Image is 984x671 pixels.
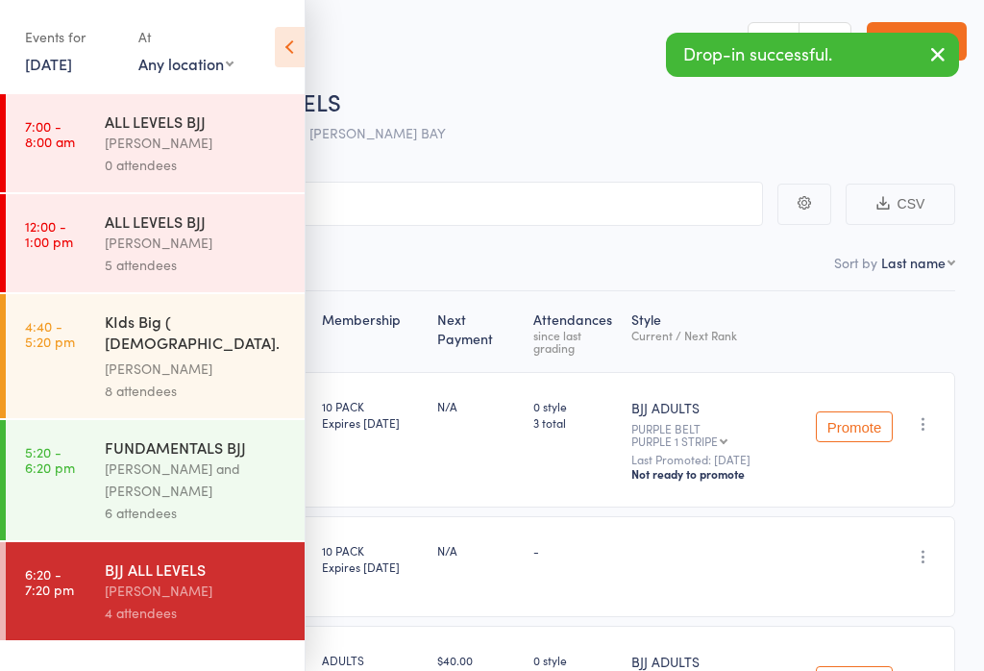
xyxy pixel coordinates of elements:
div: ALL LEVELS BJJ [105,211,288,232]
div: Style [624,300,808,363]
div: 8 attendees [105,380,288,402]
div: [PERSON_NAME] [105,232,288,254]
a: Exit roll call [867,22,967,61]
div: N/A [437,398,518,414]
div: Membership [314,300,430,363]
div: Atten­dances [526,300,624,363]
div: - [533,542,616,559]
div: 0 attendees [105,154,288,176]
div: KIds Big ( [DEMOGRAPHIC_DATA]. - [DEMOGRAPHIC_DATA].) [105,311,288,358]
a: 6:20 -7:20 pmBJJ ALL LEVELS[PERSON_NAME]4 attendees [6,542,305,640]
div: since last grading [533,329,616,354]
div: N/A [437,542,518,559]
a: 7:00 -8:00 amALL LEVELS BJJ[PERSON_NAME]0 attendees [6,94,305,192]
a: 12:00 -1:00 pmALL LEVELS BJJ[PERSON_NAME]5 attendees [6,194,305,292]
div: Events for [25,21,119,53]
div: BJJ ADULTS [631,652,800,671]
div: Next Payment [430,300,526,363]
div: [PERSON_NAME] [105,580,288,602]
div: 4 attendees [105,602,288,624]
time: 7:00 - 8:00 am [25,118,75,149]
div: Any location [138,53,234,74]
div: PURPLE BELT [631,422,800,447]
div: BJJ ALL LEVELS [105,559,288,580]
span: 3 total [533,414,616,431]
div: 10 PACK [322,398,422,431]
time: 12:00 - 1:00 pm [25,218,73,249]
div: Current / Next Rank [631,329,800,341]
span: 0 style [533,652,616,668]
div: Not ready to promote [631,466,800,482]
div: 10 PACK [322,542,422,575]
div: 6 attendees [105,502,288,524]
div: 5 attendees [105,254,288,276]
div: Expires [DATE] [322,559,422,575]
div: BJJ ADULTS [631,398,800,417]
div: [PERSON_NAME] [105,132,288,154]
time: 4:40 - 5:20 pm [25,318,75,349]
small: Last Promoted: [DATE] [631,453,800,466]
a: 5:20 -6:20 pmFUNDAMENTALS BJJ[PERSON_NAME] and [PERSON_NAME]6 attendees [6,420,305,540]
div: [PERSON_NAME] [105,358,288,380]
time: 5:20 - 6:20 pm [25,444,75,475]
div: Last name [881,253,946,272]
div: ALL LEVELS BJJ [105,111,288,132]
div: Drop-in successful. [666,33,959,77]
button: Promote [816,411,893,442]
label: Sort by [834,253,877,272]
span: 0 style [533,398,616,414]
button: CSV [846,184,955,225]
div: At [138,21,234,53]
a: 4:40 -5:20 pmKIds Big ( [DEMOGRAPHIC_DATA]. - [DEMOGRAPHIC_DATA].)[PERSON_NAME]8 attendees [6,294,305,418]
div: [PERSON_NAME] and [PERSON_NAME] [105,458,288,502]
div: Expires [DATE] [322,414,422,431]
time: 6:20 - 7:20 pm [25,566,74,597]
div: PURPLE 1 STRIPE [631,435,718,447]
span: [PERSON_NAME] BAY [309,123,446,142]
input: Search by name [29,182,763,226]
a: [DATE] [25,53,72,74]
div: FUNDAMENTALS BJJ [105,436,288,458]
